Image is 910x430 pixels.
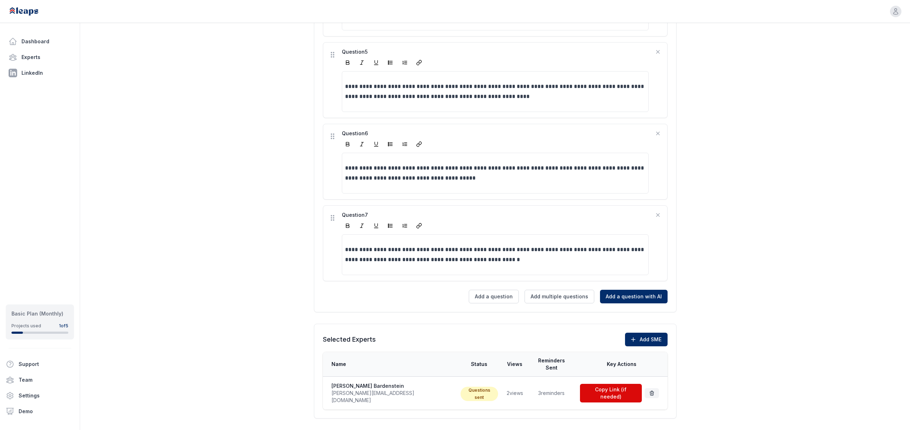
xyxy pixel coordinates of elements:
[502,377,527,410] td: 2 views
[413,220,425,231] button: Add Link
[3,404,77,419] a: Demo
[527,377,576,410] td: 3 reminders
[469,290,519,303] button: Add a question
[527,352,576,377] th: Reminders Sent
[356,220,368,231] button: Italic (Cmd+I)
[461,387,498,401] span: Questions sent
[342,220,353,231] button: Bold (Cmd+B)
[413,138,425,150] button: Add Link
[654,211,661,219] button: Delete question
[356,138,368,150] button: Italic (Cmd+I)
[456,352,502,377] th: Status
[399,57,410,68] button: Numbered List
[342,130,649,137] div: Question 6
[11,310,68,317] div: Basic Plan (Monthly)
[9,4,54,19] img: Leaps
[3,389,77,403] a: Settings
[399,220,410,231] button: Numbered List
[576,352,668,377] th: Key Actions
[342,138,353,150] button: Bold (Cmd+B)
[59,323,68,329] div: 1 of 5
[580,384,642,402] button: Copy Link (if needed)
[323,334,376,345] h2: Selected Experts
[625,333,668,346] button: Add SME
[645,388,659,398] button: Delete SME
[342,211,649,219] div: Question 7
[3,373,77,387] a: Team
[331,382,452,390] span: [PERSON_NAME] Bardenstein
[385,138,396,150] button: Bullet List
[370,138,382,150] button: Underline (Cmd+U)
[342,48,649,55] div: Question 5
[654,130,661,137] button: Delete question
[502,352,527,377] th: Views
[370,57,382,68] button: Underline (Cmd+U)
[370,220,382,231] button: Underline (Cmd+U)
[525,290,594,303] button: Add multiple questions
[331,390,452,404] span: [PERSON_NAME][EMAIL_ADDRESS][DOMAIN_NAME]
[323,352,456,377] th: Name
[413,57,425,68] button: Add Link
[11,323,41,329] div: Projects used
[3,357,71,371] button: Support
[385,57,396,68] button: Bullet List
[385,220,396,231] button: Bullet List
[6,66,74,80] a: LinkedIn
[6,50,74,64] a: Experts
[356,57,368,68] button: Italic (Cmd+I)
[654,48,661,55] button: Delete question
[600,290,668,303] button: Add a question with AI
[399,138,410,150] button: Numbered List
[6,34,74,49] a: Dashboard
[342,57,353,68] button: Bold (Cmd+B)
